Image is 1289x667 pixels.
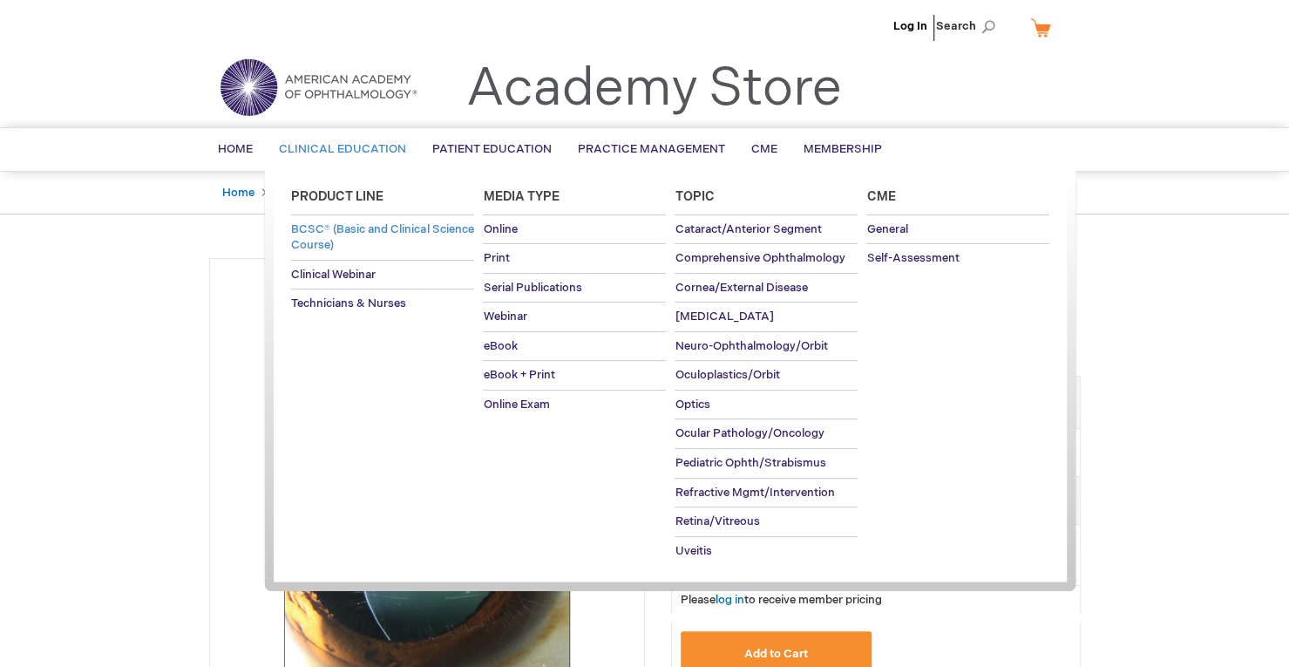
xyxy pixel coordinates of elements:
[675,456,825,470] span: Pediatric Ophth/Strabismus
[578,142,725,156] span: Practice Management
[291,268,376,282] span: Clinical Webinar
[675,339,827,353] span: Neuro-Ophthalmology/Orbit
[716,593,744,607] a: log in
[291,189,383,204] span: Product Line
[681,593,882,607] span: Please to receive member pricing
[291,222,473,253] span: BCSC® (Basic and Clinical Science Course)
[675,310,773,323] span: [MEDICAL_DATA]
[866,251,959,265] span: Self-Assessment
[279,142,406,156] span: Clinical Education
[483,281,581,295] span: Serial Publications
[751,142,777,156] span: CME
[483,251,509,265] span: Print
[466,58,842,120] a: Academy Store
[744,647,808,661] span: Add to Cart
[936,9,1002,44] span: Search
[675,281,807,295] span: Cornea/External Disease
[222,186,254,200] a: Home
[483,368,554,382] span: eBook + Print
[218,142,253,156] span: Home
[483,222,517,236] span: Online
[483,339,517,353] span: eBook
[675,251,845,265] span: Comprehensive Ophthalmology
[483,398,549,412] span: Online Exam
[866,189,895,204] span: Cme
[675,514,759,528] span: Retina/Vitreous
[804,142,882,156] span: Membership
[483,310,526,323] span: Webinar
[432,142,552,156] span: Patient Education
[675,486,834,500] span: Refractive Mgmt/Intervention
[675,368,779,382] span: Oculoplastics/Orbit
[291,296,406,310] span: Technicians & Nurses
[483,189,559,204] span: Media Type
[675,426,824,440] span: Ocular Pathology/Oncology
[675,544,711,558] span: Uveitis
[893,19,927,33] a: Log In
[675,222,821,236] span: Cataract/Anterior Segment
[866,222,907,236] span: General
[675,189,714,204] span: Topic
[675,398,709,412] span: Optics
